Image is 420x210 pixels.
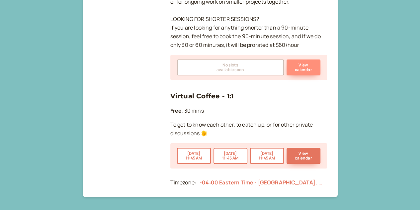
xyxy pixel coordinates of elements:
button: View calendar [287,148,320,164]
button: No slotsavailable soon [177,59,284,75]
a: Virtual Coffee - 1:1 [170,92,234,100]
button: [DATE]11:45 AM [213,148,247,164]
button: View calendar [287,59,320,75]
b: Free [170,107,182,114]
div: Timezone: [170,178,196,187]
button: [DATE]11:45 AM [177,148,211,164]
p: To get to know each other, to catch up, or for other private discussions 🌞 [170,121,327,138]
button: [DATE]11:45 AM [250,148,284,164]
p: , 30 mins [170,107,327,115]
